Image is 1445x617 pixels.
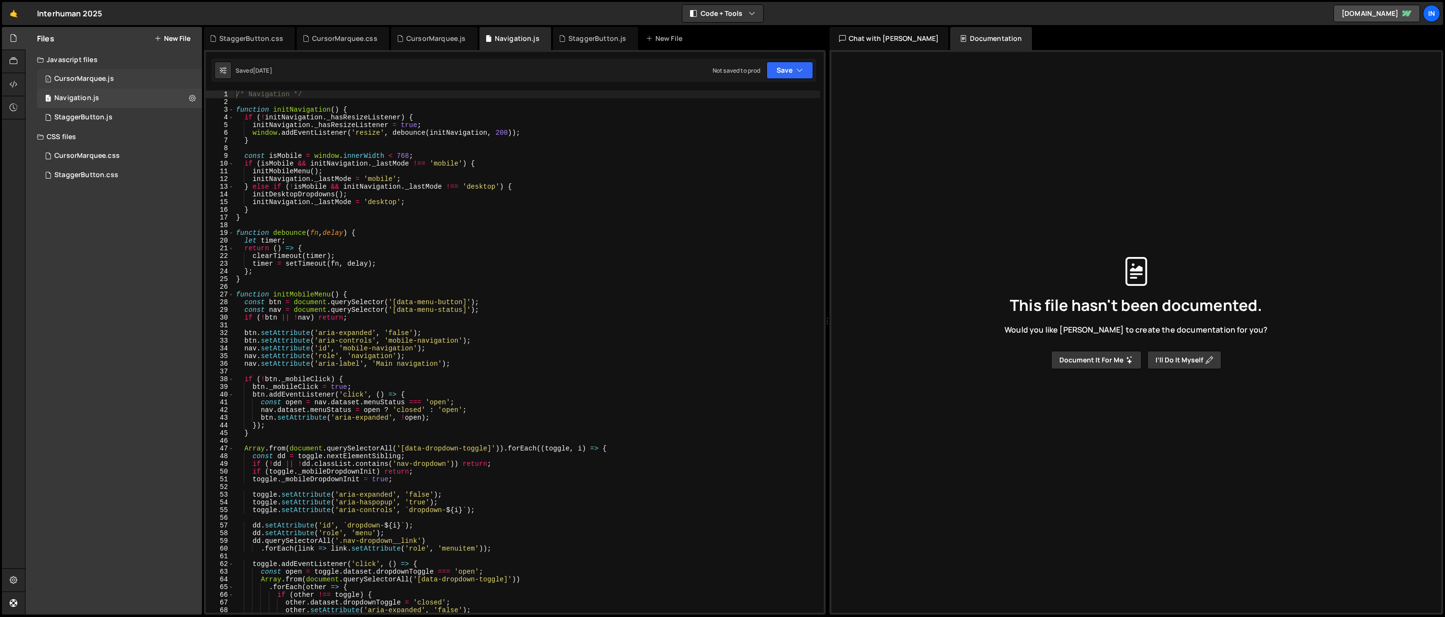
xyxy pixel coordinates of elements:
div: 53 [206,491,234,499]
div: 59 [206,537,234,545]
div: 58 [206,529,234,537]
div: StaggerButton.css [54,171,118,180]
div: 54 [206,499,234,506]
div: 30 [206,314,234,321]
a: In [1423,5,1440,22]
div: StaggerButton.js [568,34,627,43]
div: 49 [206,460,234,468]
div: 16793/45893.js [37,69,202,89]
button: Save [766,62,813,79]
div: 56 [206,514,234,522]
div: 8 [206,144,234,152]
a: 🤙 [2,2,25,25]
div: Chat with [PERSON_NAME] [829,27,949,50]
div: 33 [206,337,234,345]
div: 4 [206,114,234,121]
div: 18 [206,221,234,229]
div: Not saved to prod [713,66,761,75]
div: 55 [206,506,234,514]
div: 16793/45890.js [37,108,202,127]
div: Navigation.js [54,94,99,103]
div: CursorMarquee.js [406,34,466,43]
div: 13 [206,183,234,191]
div: 22 [206,252,234,260]
div: 28 [206,298,234,306]
div: 66 [206,591,234,599]
span: 1 [45,95,51,103]
div: Navigation.js [495,34,540,43]
a: [DOMAIN_NAME] [1333,5,1420,22]
button: New File [154,35,190,42]
div: 23 [206,260,234,268]
div: CursorMarquee.css [312,34,377,43]
div: 14 [206,191,234,198]
div: New File [646,34,686,43]
div: 32 [206,329,234,337]
div: 24 [206,268,234,275]
div: 19 [206,229,234,237]
div: 60 [206,545,234,553]
div: 21 [206,244,234,252]
div: 52 [206,483,234,491]
div: 62 [206,560,234,568]
div: 50 [206,468,234,476]
div: 16793/45891.js [37,89,202,108]
div: 12 [206,175,234,183]
div: 42 [206,406,234,414]
div: CSS files [25,127,202,146]
div: 48 [206,452,234,460]
div: 27 [206,291,234,298]
div: 16793/45894.css [37,146,205,166]
div: 44 [206,422,234,429]
div: StaggerButton.css [219,34,283,43]
div: 57 [206,522,234,529]
div: 15 [206,198,234,206]
div: StaggerButton.js [54,113,113,122]
div: 35 [206,352,234,360]
div: 40 [206,391,234,398]
div: 43 [206,414,234,422]
span: Would you like [PERSON_NAME] to create the documentation for you? [1005,324,1268,335]
div: 16 [206,206,234,214]
div: 20 [206,237,234,244]
div: 11 [206,167,234,175]
div: 3 [206,106,234,114]
div: 38 [206,375,234,383]
span: 1 [45,76,51,84]
h2: Files [37,33,54,44]
div: 67 [206,599,234,606]
div: Saved [236,66,272,75]
div: 61 [206,553,234,560]
div: [DATE] [253,66,272,75]
div: 34 [206,345,234,352]
div: 46 [206,437,234,445]
div: 9 [206,152,234,160]
div: 51 [206,476,234,483]
div: 10 [206,160,234,167]
div: 37 [206,368,234,375]
div: Documentation [950,27,1031,50]
span: This file hasn't been documented. [1010,297,1262,313]
div: 68 [206,606,234,614]
div: 6 [206,129,234,137]
div: 36 [206,360,234,368]
button: I’ll do it myself [1147,351,1221,369]
div: 65 [206,583,234,591]
div: Interhuman 2025 [37,8,102,19]
div: CursorMarquee.css [54,152,120,160]
div: CursorMarquee.js [54,75,114,83]
button: Code + Tools [682,5,763,22]
button: Document it for me [1051,351,1142,369]
div: 17 [206,214,234,221]
div: 1 [206,90,234,98]
div: 29 [206,306,234,314]
div: 16793/46310.css [37,166,202,185]
div: 45 [206,429,234,437]
div: 31 [206,321,234,329]
div: Javascript files [25,50,202,69]
div: 7 [206,137,234,144]
div: 41 [206,398,234,406]
div: 26 [206,283,234,291]
div: 25 [206,275,234,283]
